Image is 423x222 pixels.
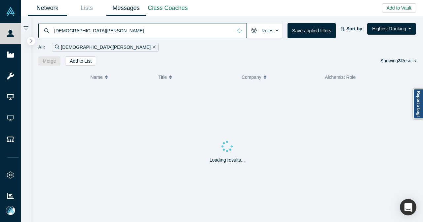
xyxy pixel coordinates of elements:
div: [DEMOGRAPHIC_DATA][PERSON_NAME] [52,43,158,52]
a: Network [28,0,67,16]
input: Search by name, title, company, summary, expertise, investment criteria or topics of focus [54,23,233,38]
button: Highest Ranking [367,23,416,35]
a: Report a bug! [413,89,423,119]
span: Name [90,70,102,84]
span: Company [242,70,261,84]
a: Messages [106,0,146,16]
span: Alchemist Role [325,75,356,80]
p: Loading results... [210,157,245,164]
button: Save applied filters [288,23,336,38]
button: Roles [247,23,283,38]
img: Alchemist Vault Logo [6,7,15,16]
button: Company [242,70,318,84]
button: Remove Filter [151,44,156,51]
span: Results [398,58,416,63]
span: All: [38,44,45,50]
a: Lists [67,0,106,16]
button: Name [90,70,151,84]
strong: 3 [398,58,401,63]
img: Mia Scott's Account [6,206,15,215]
span: Title [158,70,167,84]
div: Showing [380,56,416,66]
strong: Sort by: [346,26,364,31]
button: Merge [38,56,61,66]
button: Add to List [65,56,96,66]
a: Class Coaches [146,0,190,16]
button: Add to Vault [382,3,416,13]
button: Title [158,70,235,84]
